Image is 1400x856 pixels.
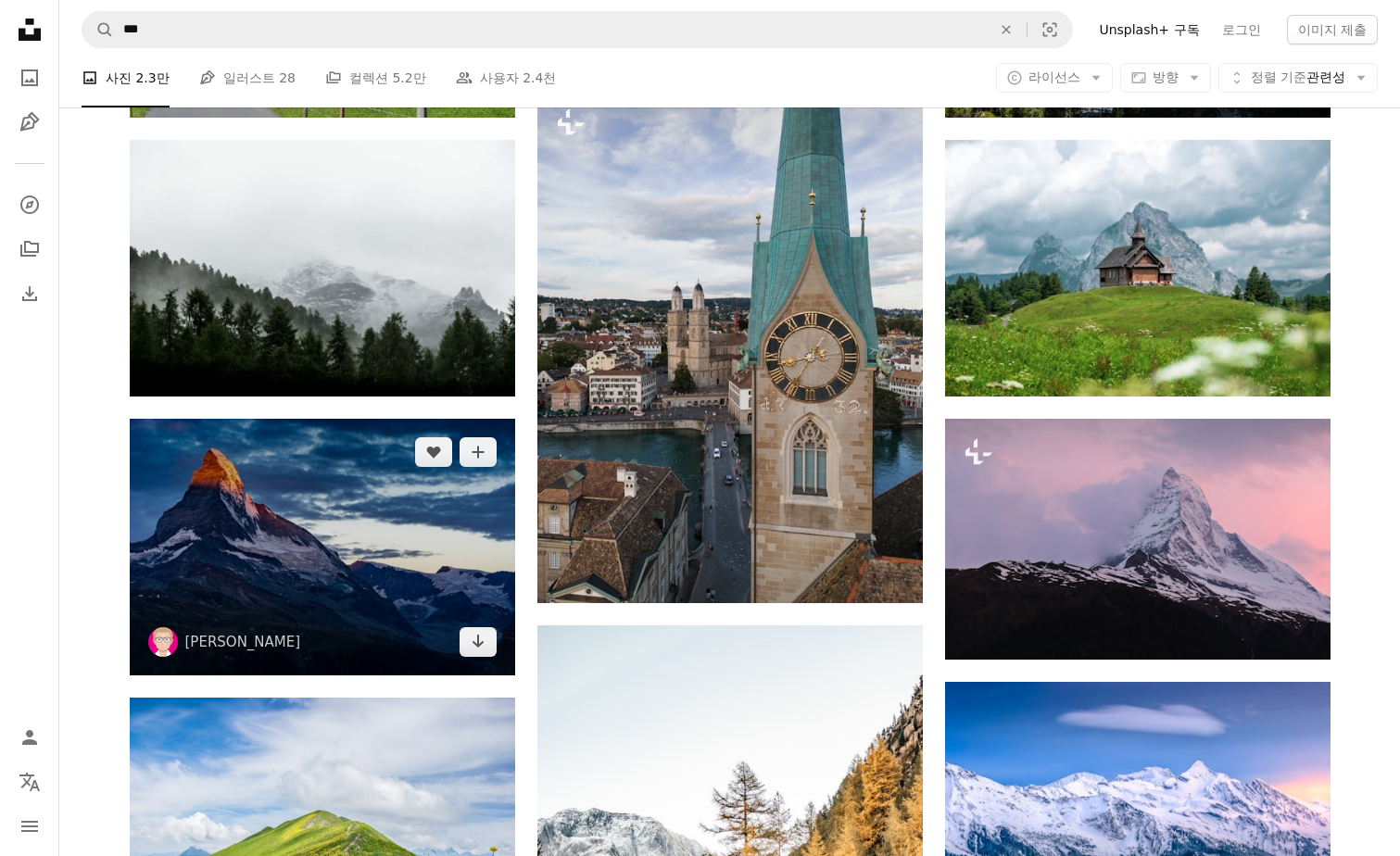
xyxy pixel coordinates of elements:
a: 푸른 하늘 아래 눈 덮인 산 [945,801,1331,818]
a: 컬렉션 5.2만 [325,48,426,107]
a: 일러스트 [11,104,48,141]
form: 사이트 전체에서 이미지 찾기 [82,11,1073,48]
button: 시각적 검색 [1028,12,1072,47]
a: 낮에는 흰 구름 아래 산 근처의 푸른 잔디밭에 있는 갈색 목조 주택 [945,259,1331,276]
a: 다운로드 내역 [11,275,48,312]
button: 정렬 기준관련성 [1218,63,1378,93]
a: 탐색 [11,186,48,223]
img: 분홍빛 하늘을 배경으로 눈 덮인 산 [945,419,1331,660]
img: 낮에는 흰 구름 아래 산 근처의 푸른 잔디밭에 있는 갈색 목조 주택 [945,140,1331,397]
a: 분홍빛 하늘을 배경으로 눈 덮인 산 [945,531,1331,548]
a: 컬렉션 [11,231,48,268]
a: 로그인 / 가입 [11,719,48,756]
button: 메뉴 [11,808,48,845]
button: 언어 [11,763,48,800]
img: Nicolai Krämer의 프로필로 이동 [148,627,178,657]
span: 정렬 기준 [1251,69,1306,84]
a: 낮에는 푸른 언덕 꼭대기에 노란 꽃잎이 피었습니다. [130,817,515,834]
button: 방향 [1120,63,1211,93]
button: 이미지 제출 [1287,15,1378,44]
button: Unsplash 검색 [82,12,114,47]
span: 라이선스 [1028,69,1080,84]
button: 좋아요 [415,437,452,467]
span: 2.4천 [523,68,556,88]
a: 로그인 [1211,15,1272,44]
button: 컬렉션에 추가 [460,437,497,467]
button: 라이선스 [996,63,1113,93]
a: 사용자 2.4천 [456,48,557,107]
img: 브라운 마운틴 [130,419,515,675]
span: 방향 [1153,69,1179,84]
a: 홈 — Unsplash [11,11,48,52]
a: 브라운 마운틴 [130,538,515,555]
a: 도시 위로 우뚝 솟은 커다란 시계탑 [537,337,923,354]
span: 28 [279,68,296,88]
a: 설산의 경사면에 있는 상록수 [130,259,515,276]
a: 사진 [11,59,48,96]
a: 다운로드 [460,627,497,657]
img: 설산의 경사면에 있는 상록수 [130,140,515,397]
span: 5.2만 [392,68,425,88]
a: 일러스트 28 [199,48,296,107]
a: Unsplash+ 구독 [1088,15,1210,44]
span: 관련성 [1251,69,1345,87]
button: 삭제 [986,12,1027,47]
a: [PERSON_NAME] [185,633,301,651]
img: 도시 위로 우뚝 솟은 커다란 시계탑 [537,89,923,603]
